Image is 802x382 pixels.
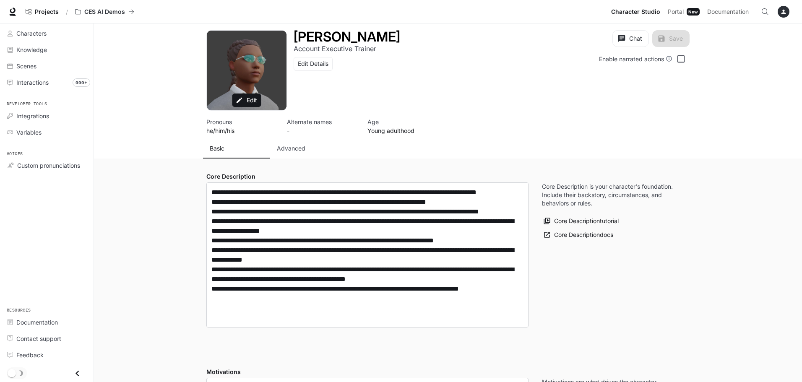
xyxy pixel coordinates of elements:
[599,55,672,63] div: Enable narrated actions
[22,3,62,20] a: Go to projects
[206,117,277,126] p: Pronouns
[84,8,125,16] p: CES AI Demos
[287,117,357,135] button: Open character details dialog
[542,214,621,228] button: Core Descriptiontutorial
[294,30,400,44] button: Open character details dialog
[3,75,90,90] a: Interactions
[16,112,49,120] span: Integrations
[206,172,529,181] h4: Core Description
[16,78,49,87] span: Interactions
[687,8,700,16] div: New
[542,228,615,242] a: Core Descriptiondocs
[16,334,61,343] span: Contact support
[612,30,649,47] button: Chat
[16,45,47,54] span: Knowledge
[664,3,703,20] a: PortalNew
[294,44,376,53] p: Account Executive Trainer
[73,78,90,87] span: 999+
[206,117,277,135] button: Open character details dialog
[707,7,749,17] span: Documentation
[232,94,261,107] button: Edit
[207,31,286,110] div: Avatar image
[287,126,357,135] p: -
[287,117,357,126] p: Alternate names
[16,318,58,327] span: Documentation
[542,182,676,208] p: Core Description is your character's foundation. Include their backstory, circumstances, and beha...
[3,59,90,73] a: Scenes
[277,144,305,153] p: Advanced
[3,331,90,346] a: Contact support
[68,365,87,382] button: Close drawer
[17,161,80,170] span: Custom pronunciations
[16,62,36,70] span: Scenes
[757,3,773,20] button: Open Command Menu
[3,125,90,140] a: Variables
[16,128,42,137] span: Variables
[62,8,71,16] div: /
[210,144,224,153] p: Basic
[294,44,376,54] button: Open character details dialog
[3,109,90,123] a: Integrations
[3,315,90,330] a: Documentation
[71,3,138,20] button: All workspaces
[611,7,660,17] span: Character Studio
[35,8,59,16] span: Projects
[367,126,438,135] p: Young adulthood
[3,42,90,57] a: Knowledge
[16,351,44,359] span: Feedback
[16,29,47,38] span: Characters
[8,368,16,377] span: Dark mode toggle
[3,158,90,173] a: Custom pronunciations
[294,57,333,71] button: Edit Details
[206,182,529,327] div: label
[206,126,277,135] p: he/him/his
[704,3,755,20] a: Documentation
[207,31,286,110] button: Open character avatar dialog
[3,348,90,362] a: Feedback
[367,117,438,126] p: Age
[206,368,529,376] h4: Motivations
[608,3,664,20] a: Character Studio
[668,7,684,17] span: Portal
[367,117,438,135] button: Open character details dialog
[294,29,400,45] h1: [PERSON_NAME]
[3,26,90,41] a: Characters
